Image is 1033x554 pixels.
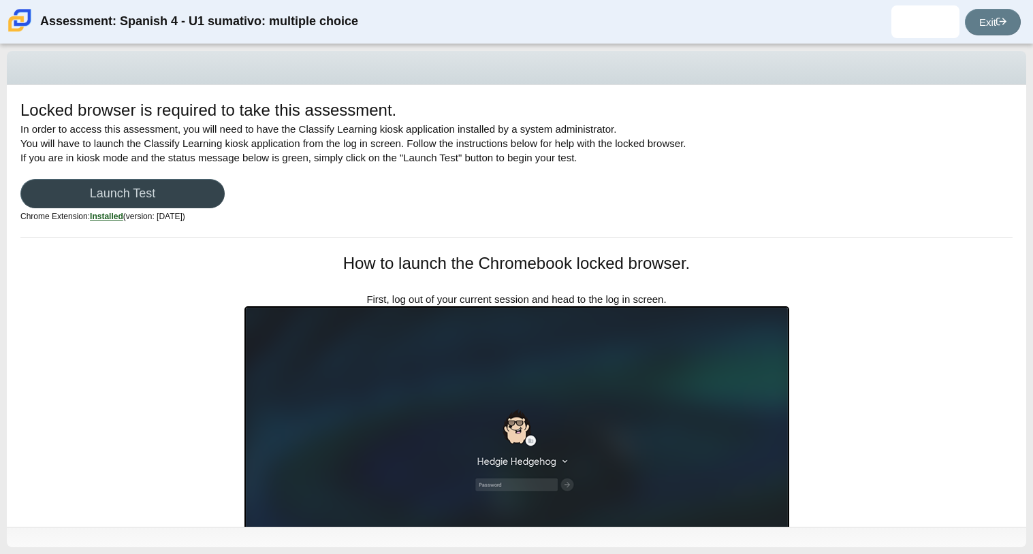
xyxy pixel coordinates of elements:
[20,99,396,122] h1: Locked browser is required to take this assessment.
[20,212,185,221] small: Chrome Extension:
[40,5,358,38] div: Assessment: Spanish 4 - U1 sumativo: multiple choice
[20,179,225,208] a: Launch Test
[90,212,123,221] u: Installed
[915,11,936,33] img: esperanza.reyescas.1BxwHO
[90,212,185,221] span: (version: [DATE])
[244,252,789,275] h1: How to launch the Chromebook locked browser.
[5,25,34,37] a: Carmen School of Science & Technology
[5,6,34,35] img: Carmen School of Science & Technology
[965,9,1021,35] a: Exit
[20,99,1013,237] div: In order to access this assessment, you will need to have the Classify Learning kiosk application...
